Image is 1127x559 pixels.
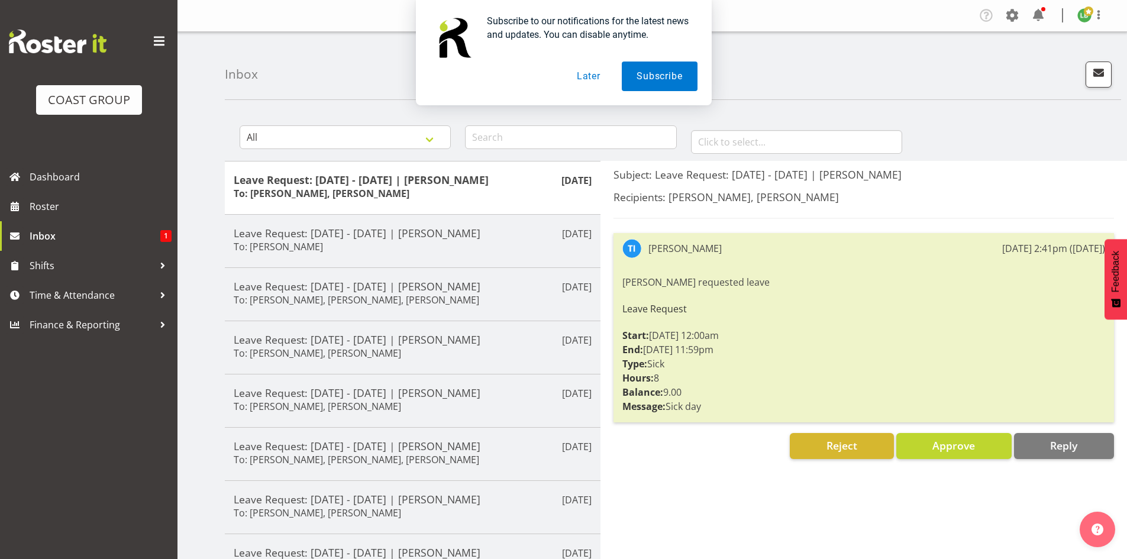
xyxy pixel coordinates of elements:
[234,173,592,186] h5: Leave Request: [DATE] - [DATE] | [PERSON_NAME]
[30,316,154,334] span: Finance & Reporting
[234,546,592,559] h5: Leave Request: [DATE] - [DATE] | [PERSON_NAME]
[1014,433,1114,459] button: Reply
[613,168,1114,181] h5: Subject: Leave Request: [DATE] - [DATE] | [PERSON_NAME]
[562,333,592,347] p: [DATE]
[622,239,641,258] img: tatiyana-isaac10120.jpg
[234,227,592,240] h5: Leave Request: [DATE] - [DATE] | [PERSON_NAME]
[234,280,592,293] h5: Leave Request: [DATE] - [DATE] | [PERSON_NAME]
[896,433,1012,459] button: Approve
[160,230,172,242] span: 1
[648,241,722,256] div: [PERSON_NAME]
[622,386,663,399] strong: Balance:
[234,400,401,412] h6: To: [PERSON_NAME], [PERSON_NAME]
[562,227,592,241] p: [DATE]
[30,286,154,304] span: Time & Attendance
[826,438,857,453] span: Reject
[30,227,160,245] span: Inbox
[30,198,172,215] span: Roster
[234,493,592,506] h5: Leave Request: [DATE] - [DATE] | [PERSON_NAME]
[234,507,401,519] h6: To: [PERSON_NAME], [PERSON_NAME]
[691,130,902,154] input: Click to select...
[465,125,676,149] input: Search
[622,371,654,384] strong: Hours:
[790,433,893,459] button: Reject
[1050,438,1077,453] span: Reply
[234,440,592,453] h5: Leave Request: [DATE] - [DATE] | [PERSON_NAME]
[234,333,592,346] h5: Leave Request: [DATE] - [DATE] | [PERSON_NAME]
[234,347,401,359] h6: To: [PERSON_NAME], [PERSON_NAME]
[932,438,975,453] span: Approve
[234,294,479,306] h6: To: [PERSON_NAME], [PERSON_NAME], [PERSON_NAME]
[622,343,643,356] strong: End:
[622,400,666,413] strong: Message:
[430,14,477,62] img: notification icon
[1092,524,1103,535] img: help-xxl-2.png
[234,454,479,466] h6: To: [PERSON_NAME], [PERSON_NAME], [PERSON_NAME]
[30,257,154,274] span: Shifts
[562,62,615,91] button: Later
[562,440,592,454] p: [DATE]
[234,241,323,253] h6: To: [PERSON_NAME]
[622,329,649,342] strong: Start:
[562,386,592,400] p: [DATE]
[1110,251,1121,292] span: Feedback
[234,188,409,199] h6: To: [PERSON_NAME], [PERSON_NAME]
[1105,239,1127,319] button: Feedback - Show survey
[1002,241,1105,256] div: [DATE] 2:41pm ([DATE])
[613,190,1114,203] h5: Recipients: [PERSON_NAME], [PERSON_NAME]
[622,303,1105,314] h6: Leave Request
[622,272,1105,416] div: [PERSON_NAME] requested leave [DATE] 12:00am [DATE] 11:59pm Sick 8 9.00 Sick day
[622,357,647,370] strong: Type:
[562,280,592,294] p: [DATE]
[562,493,592,507] p: [DATE]
[30,168,172,186] span: Dashboard
[622,62,697,91] button: Subscribe
[477,14,697,41] div: Subscribe to our notifications for the latest news and updates. You can disable anytime.
[561,173,592,188] p: [DATE]
[234,386,592,399] h5: Leave Request: [DATE] - [DATE] | [PERSON_NAME]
